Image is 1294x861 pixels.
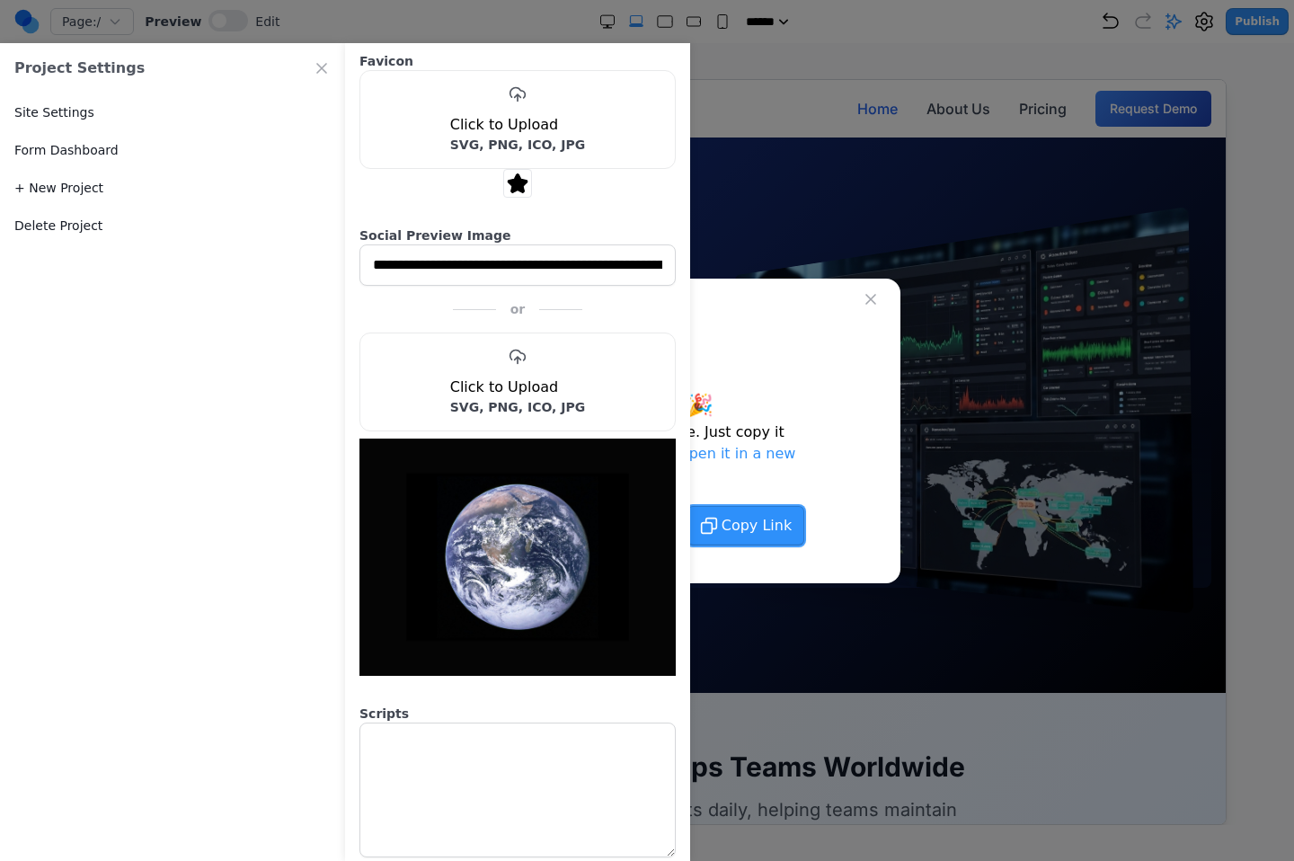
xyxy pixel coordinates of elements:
[14,141,119,159] a: Form Dashboard
[14,11,50,47] img: WebWatch Pro Logo
[14,217,102,235] button: Delete Project
[359,705,676,723] h3: Scripts
[14,473,181,491] div: Uptime SLA
[14,444,181,473] div: 99.99%
[359,431,676,676] img: Social Preview Image
[359,52,676,70] h3: Favicon
[313,59,331,77] button: Close Project Settings
[503,169,532,198] img: Favicon Preview
[450,377,586,398] h2: Click to Upload
[1027,11,1143,47] button: Request Demo
[217,519,377,555] button: View Pricing
[14,58,145,79] h2: Project Settings
[234,717,924,768] p: Our platform monitors millions of requests daily, helping teams maintain exceptional uptime and p...
[722,515,792,537] span: Copy Link
[14,179,103,197] a: + New Project
[61,16,191,41] span: WebWatch Pro
[14,103,94,121] button: Site Settings
[14,110,524,282] span: Performance Monitoring for High Touch Teams
[664,127,1126,534] img: WebWatch Pro monitoring dashboard showing real-time performance metrics
[510,300,526,318] span: or
[858,18,922,40] a: About Us
[789,18,829,40] a: Home
[391,473,557,491] div: Monitoring
[391,444,557,473] div: 24/7
[359,226,676,244] h3: Social Preview Image
[450,114,586,136] h2: Click to Upload
[450,398,586,416] h3: SVG, PNG, ICO, JPG
[14,11,191,47] a: WebWatch Pro
[14,298,557,415] p: Comprehensive monitoring solution built for DevOps teams. Track uptime, performance metrics, and ...
[686,504,806,547] button: Copy Link
[202,444,368,473] div: 500+
[951,18,998,40] a: Pricing
[450,136,586,154] h3: SVG, PNG, ICO, JPG
[14,670,1143,703] h2: Trusted by Enterprise DevOps Teams Worldwide
[202,473,368,491] div: Enterprise Clients
[14,519,203,555] button: Request A Demo
[633,445,795,484] a: open it in a new tab.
